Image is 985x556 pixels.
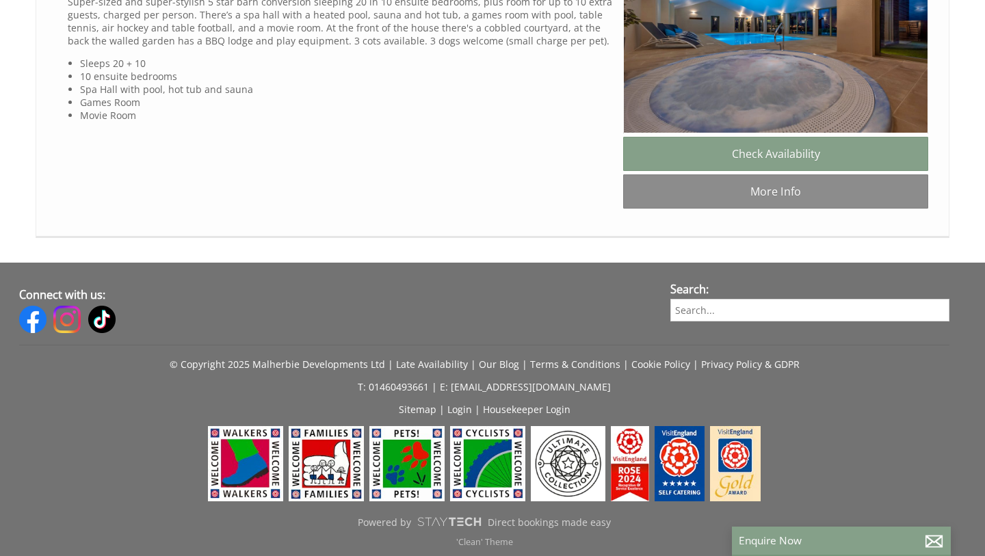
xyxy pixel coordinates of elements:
[80,96,612,109] li: Games Room
[19,536,949,548] p: 'Clean' Theme
[693,358,698,371] span: |
[739,533,944,548] p: Enquire Now
[623,137,928,171] a: Check Availability
[483,403,570,416] a: Housekeeper Login
[710,426,761,501] img: Visit England - Gold Award
[80,57,612,70] li: Sleeps 20 + 10
[670,282,949,297] h3: Search:
[388,358,393,371] span: |
[399,403,436,416] a: Sitemap
[611,426,648,501] img: Visit England - Rose Award - Visit England ROSE 2024
[396,358,468,371] a: Late Availability
[208,426,283,501] img: Visit England - Walkers Welcome
[289,426,364,501] img: Visit England - Families Welcome
[88,306,116,333] img: Tiktok
[19,287,652,302] h3: Connect with us:
[439,403,445,416] span: |
[432,380,437,393] span: |
[531,426,605,501] img: Ultimate Collection - Ultimate Collection
[670,299,949,321] input: Search...
[522,358,527,371] span: |
[440,380,611,393] a: E: [EMAIL_ADDRESS][DOMAIN_NAME]
[80,70,612,83] li: 10 ensuite bedrooms
[471,358,476,371] span: |
[369,426,445,501] img: Visit England - Pets Welcome
[19,510,949,533] a: Powered byDirect bookings made easy
[530,358,620,371] a: Terms & Conditions
[19,306,47,333] img: Facebook
[358,380,429,393] a: T: 01460493661
[479,358,519,371] a: Our Blog
[655,426,705,501] img: Visit England - Self Catering - 5 Star Award
[80,83,612,96] li: Spa Hall with pool, hot tub and sauna
[701,358,800,371] a: Privacy Policy & GDPR
[623,358,629,371] span: |
[80,109,612,122] li: Movie Room
[475,403,480,416] span: |
[170,358,385,371] a: © Copyright 2025 Malherbie Developments Ltd
[417,514,482,530] img: scrumpy.png
[447,403,472,416] a: Login
[53,306,81,333] img: Instagram
[623,174,928,209] a: More Info
[631,358,690,371] a: Cookie Policy
[450,426,525,501] img: Visit England - Cyclists Welcome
